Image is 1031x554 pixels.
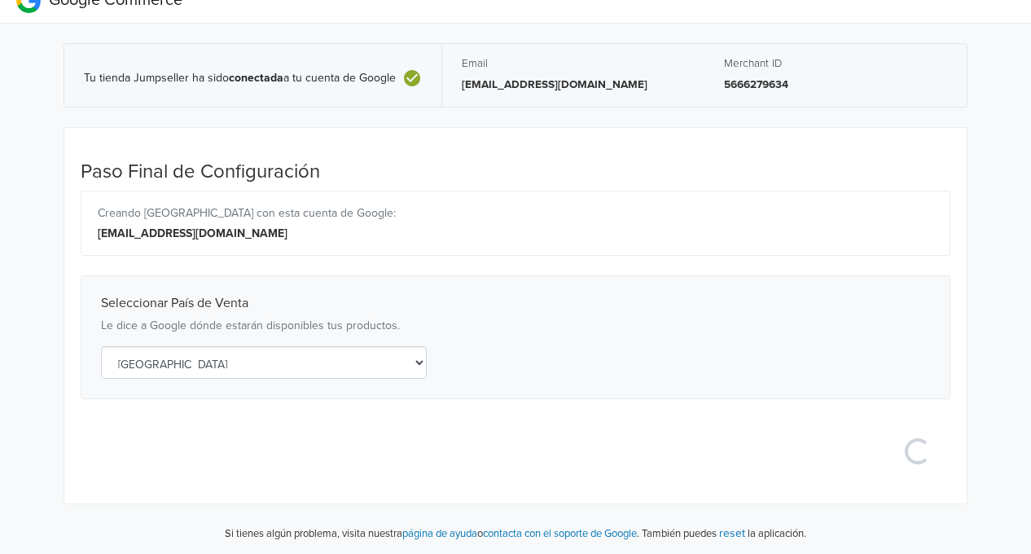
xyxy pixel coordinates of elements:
[98,225,933,242] div: [EMAIL_ADDRESS][DOMAIN_NAME]
[402,527,477,540] a: página de ayuda
[81,160,950,184] h4: Paso Final de Configuración
[229,71,283,85] b: conectada
[101,296,930,311] h4: Seleccionar País de Venta
[462,77,685,93] p: [EMAIL_ADDRESS][DOMAIN_NAME]
[462,57,685,70] h5: Email
[98,204,933,222] div: Creando [GEOGRAPHIC_DATA] con esta cuenta de Google:
[719,524,745,543] button: reset
[724,77,947,93] p: 5666279634
[724,57,947,70] h5: Merchant ID
[84,72,396,86] span: Tu tienda Jumpseller ha sido a tu cuenta de Google
[225,526,639,543] p: Si tienes algún problema, visita nuestra o .
[639,524,806,543] p: También puedes la aplicación.
[483,527,637,540] a: contacta con el soporte de Google
[101,318,930,334] p: Le dice a Google dónde estarán disponibles tus productos.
